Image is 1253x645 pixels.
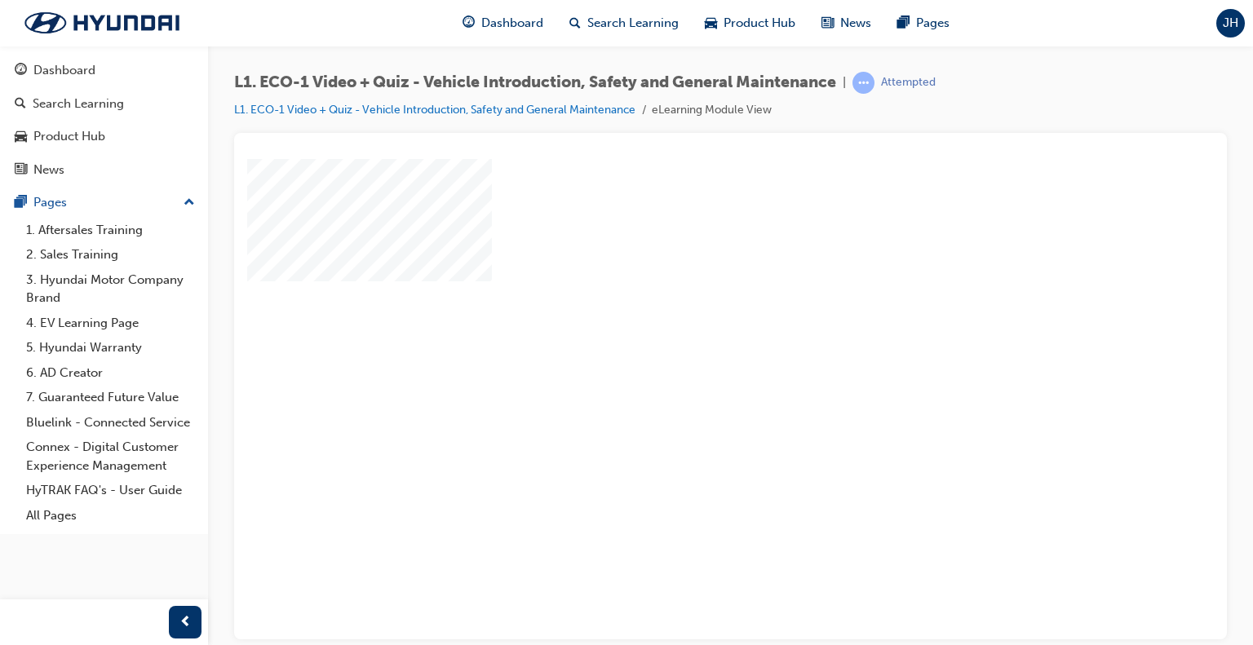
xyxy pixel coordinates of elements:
[20,218,201,243] a: 1. Aftersales Training
[20,267,201,311] a: 3. Hyundai Motor Company Brand
[556,7,692,40] a: search-iconSearch Learning
[7,155,201,185] a: News
[7,89,201,119] a: Search Learning
[884,7,963,40] a: pages-iconPages
[33,95,124,113] div: Search Learning
[20,360,201,386] a: 6. AD Creator
[234,73,836,92] span: L1. ECO-1 Video + Quiz - Vehicle Introduction, Safety and General Maintenance
[15,130,27,144] span: car-icon
[1216,9,1245,38] button: JH
[569,13,581,33] span: search-icon
[20,335,201,360] a: 5. Hyundai Warranty
[916,14,950,33] span: Pages
[20,242,201,267] a: 2. Sales Training
[15,64,27,78] span: guage-icon
[15,196,27,210] span: pages-icon
[821,13,834,33] span: news-icon
[20,478,201,503] a: HyTRAK FAQ's - User Guide
[1223,14,1238,33] span: JH
[852,72,874,94] span: learningRecordVerb_ATTEMPT-icon
[897,13,910,33] span: pages-icon
[7,188,201,218] button: Pages
[840,14,871,33] span: News
[234,103,635,117] a: L1. ECO-1 Video + Quiz - Vehicle Introduction, Safety and General Maintenance
[843,73,846,92] span: |
[20,503,201,528] a: All Pages
[449,7,556,40] a: guage-iconDashboard
[724,14,795,33] span: Product Hub
[20,410,201,435] a: Bluelink - Connected Service
[481,14,543,33] span: Dashboard
[7,52,201,188] button: DashboardSearch LearningProduct HubNews
[881,75,936,91] div: Attempted
[7,121,201,152] a: Product Hub
[20,311,201,336] a: 4. EV Learning Page
[15,97,26,112] span: search-icon
[33,61,95,80] div: Dashboard
[463,13,475,33] span: guage-icon
[808,7,884,40] a: news-iconNews
[33,193,67,212] div: Pages
[20,385,201,410] a: 7. Guaranteed Future Value
[8,6,196,40] img: Trak
[179,612,192,633] span: prev-icon
[184,192,195,214] span: up-icon
[587,14,679,33] span: Search Learning
[15,163,27,178] span: news-icon
[7,55,201,86] a: Dashboard
[20,435,201,478] a: Connex - Digital Customer Experience Management
[652,101,772,120] li: eLearning Module View
[33,161,64,179] div: News
[33,127,105,146] div: Product Hub
[692,7,808,40] a: car-iconProduct Hub
[705,13,717,33] span: car-icon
